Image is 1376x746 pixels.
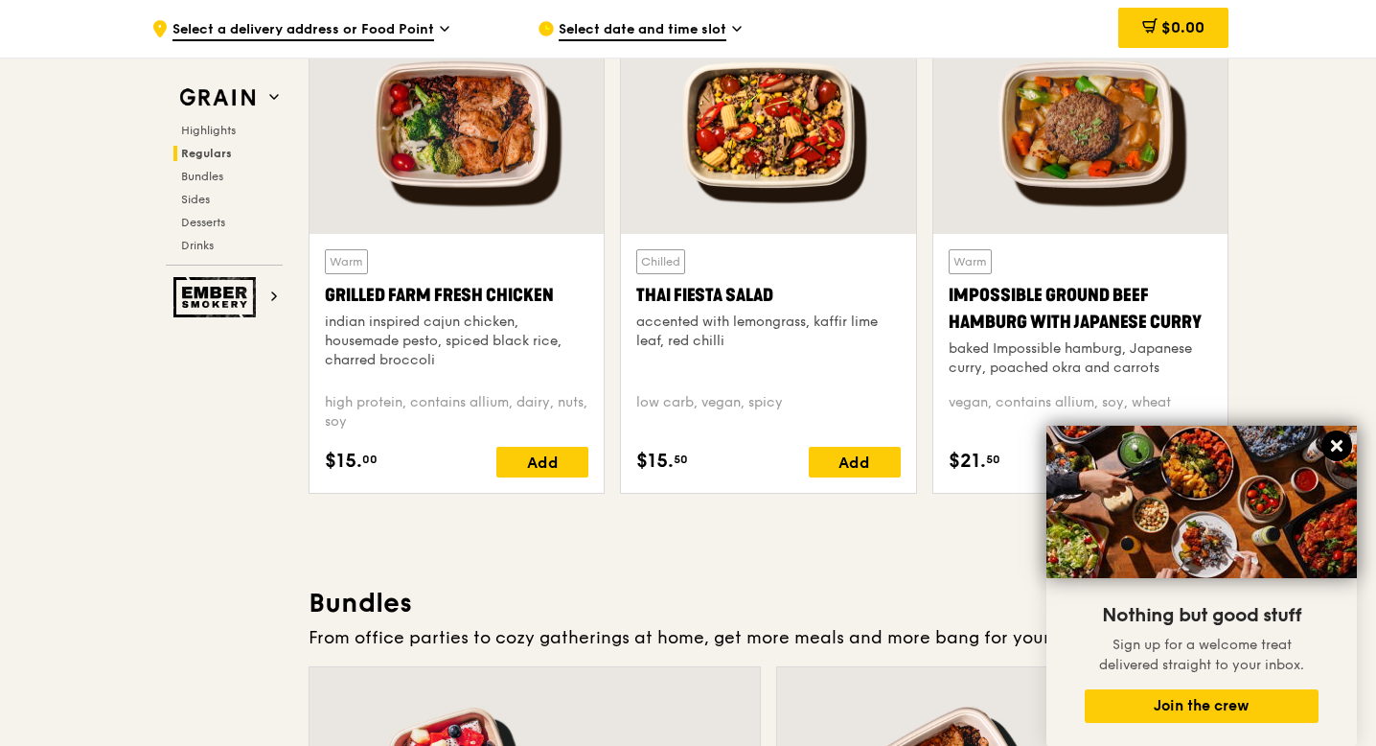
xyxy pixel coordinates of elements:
img: Ember Smokery web logo [173,277,262,317]
button: Close [1321,431,1352,461]
h3: Bundles [309,586,1228,620]
span: $21. [949,447,986,476]
span: 50 [674,452,688,467]
div: Grilled Farm Fresh Chicken [325,282,588,309]
span: Nothing but good stuff [1102,604,1301,627]
div: Chilled [636,249,685,274]
span: $15. [636,447,674,476]
span: $15. [325,447,362,476]
span: 00 [362,452,378,467]
div: accented with lemongrass, kaffir lime leaf, red chilli [636,313,900,351]
div: From office parties to cozy gatherings at home, get more meals and more bang for your buck. [309,624,1228,651]
div: indian inspired cajun chicken, housemade pesto, spiced black rice, charred broccoli [325,313,588,370]
span: Regulars [181,147,232,160]
span: Sides [181,193,210,206]
span: Highlights [181,124,236,137]
span: 50 [986,452,1000,467]
button: Join the crew [1085,689,1319,723]
div: vegan, contains allium, soy, wheat [949,393,1212,431]
div: high protein, contains allium, dairy, nuts, soy [325,393,588,431]
span: $0.00 [1161,18,1204,36]
span: Sign up for a welcome treat delivered straight to your inbox. [1099,637,1304,673]
img: Grain web logo [173,81,262,115]
div: Add [809,447,901,478]
img: DSC07876-Edit02-Large.jpeg [1046,426,1357,578]
div: Impossible Ground Beef Hamburg with Japanese Curry [949,282,1212,336]
span: Bundles [181,170,223,183]
span: Drinks [181,239,214,252]
div: Thai Fiesta Salad [636,282,900,309]
span: Select date and time slot [559,20,726,41]
div: Add [496,447,588,478]
span: Select a delivery address or Food Point [172,20,434,41]
div: Warm [949,249,992,274]
div: low carb, vegan, spicy [636,393,900,431]
div: Warm [325,249,368,274]
div: baked Impossible hamburg, Japanese curry, poached okra and carrots [949,339,1212,378]
span: Desserts [181,216,225,229]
